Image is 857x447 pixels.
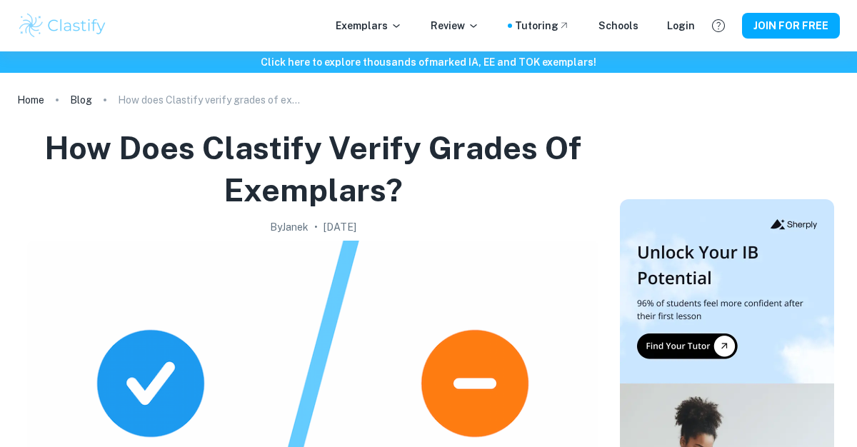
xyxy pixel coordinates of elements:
h2: [DATE] [324,219,356,235]
a: Login [667,18,695,34]
a: Home [17,90,44,110]
button: Help and Feedback [706,14,731,38]
a: Schools [598,18,638,34]
p: Exemplars [336,18,402,34]
p: How does Clastify verify grades of exemplars? [118,92,304,108]
a: Tutoring [515,18,570,34]
p: Review [431,18,479,34]
img: Clastify logo [17,11,108,40]
h6: Click here to explore thousands of marked IA, EE and TOK exemplars ! [3,54,854,70]
h1: How does Clastify verify grades of exemplars? [23,127,603,211]
a: Blog [70,90,92,110]
p: • [314,219,318,235]
h2: By Janek [270,219,309,235]
button: JOIN FOR FREE [742,13,840,39]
